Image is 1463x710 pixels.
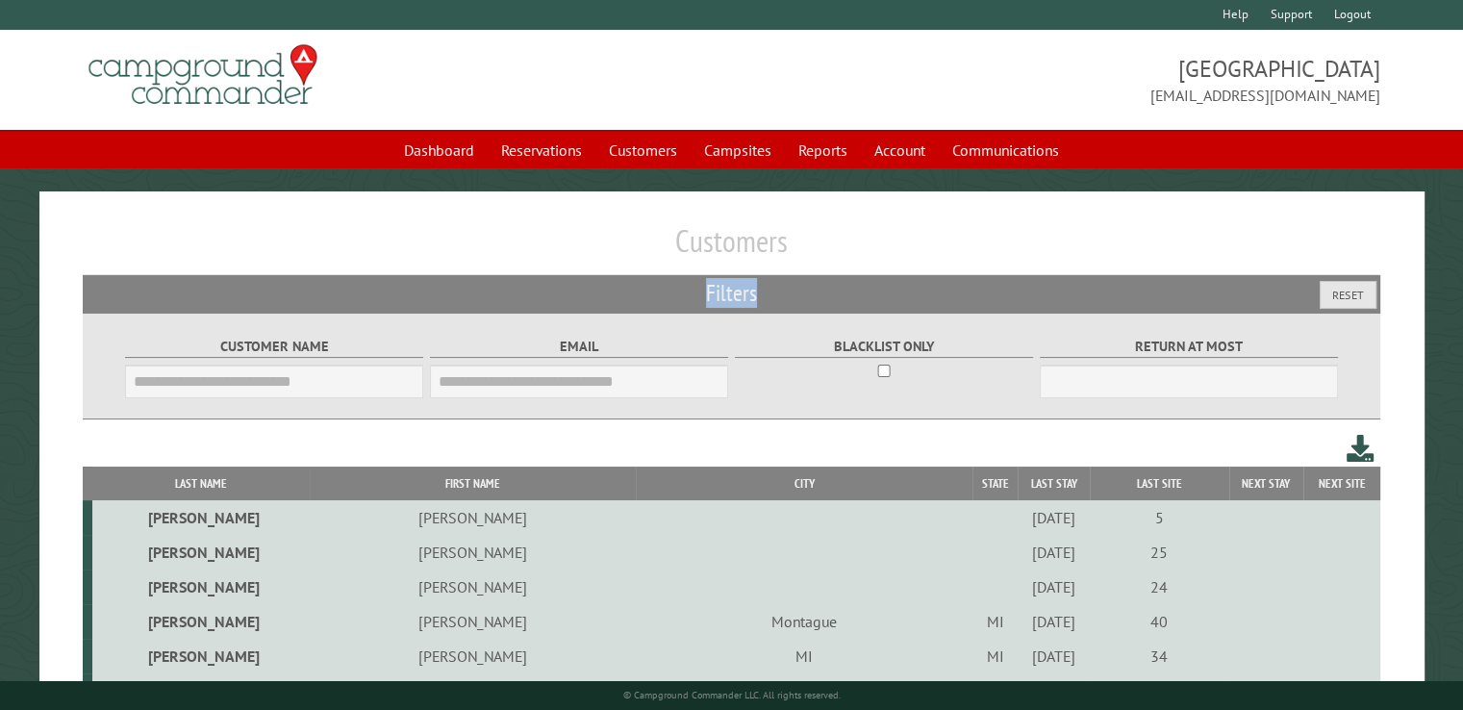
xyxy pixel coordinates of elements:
[941,132,1071,168] a: Communications
[1090,639,1229,673] td: 34
[1303,467,1380,500] th: Next Site
[92,673,310,708] td: [PERSON_NAME]
[1347,431,1375,467] a: Download this customer list (.csv)
[1320,281,1376,309] button: Reset
[1022,612,1087,631] div: [DATE]
[125,336,424,358] label: Customer Name
[310,500,636,535] td: [PERSON_NAME]
[92,467,310,500] th: Last Name
[972,639,1019,673] td: MI
[1022,543,1087,562] div: [DATE]
[83,222,1380,275] h1: Customers
[1090,467,1229,500] th: Last Site
[1018,467,1089,500] th: Last Stay
[92,570,310,604] td: [PERSON_NAME]
[1022,577,1087,596] div: [DATE]
[636,467,972,500] th: City
[490,132,593,168] a: Reservations
[1090,500,1229,535] td: 5
[972,673,1019,708] td: MI
[310,639,636,673] td: [PERSON_NAME]
[693,132,783,168] a: Campsites
[1040,336,1339,358] label: Return at most
[83,38,323,113] img: Campground Commander
[623,689,841,701] small: © Campground Commander LLC. All rights reserved.
[1090,604,1229,639] td: 40
[636,673,972,708] td: Bellevue
[310,570,636,604] td: [PERSON_NAME]
[1022,647,1087,666] div: [DATE]
[310,535,636,570] td: [PERSON_NAME]
[732,53,1380,107] span: [GEOGRAPHIC_DATA] [EMAIL_ADDRESS][DOMAIN_NAME]
[392,132,486,168] a: Dashboard
[972,604,1019,639] td: MI
[1090,673,1229,708] td: 54
[787,132,859,168] a: Reports
[1022,508,1087,527] div: [DATE]
[735,336,1034,358] label: Blacklist only
[863,132,937,168] a: Account
[597,132,689,168] a: Customers
[1229,467,1303,500] th: Next Stay
[83,275,1380,312] h2: Filters
[310,467,636,500] th: First Name
[92,500,310,535] td: [PERSON_NAME]
[636,604,972,639] td: Montague
[430,336,729,358] label: Email
[1090,535,1229,570] td: 25
[310,604,636,639] td: [PERSON_NAME]
[1090,570,1229,604] td: 24
[92,639,310,673] td: [PERSON_NAME]
[92,604,310,639] td: [PERSON_NAME]
[92,535,310,570] td: [PERSON_NAME]
[310,673,636,708] td: [PERSON_NAME]
[636,639,972,673] td: MI
[972,467,1019,500] th: State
